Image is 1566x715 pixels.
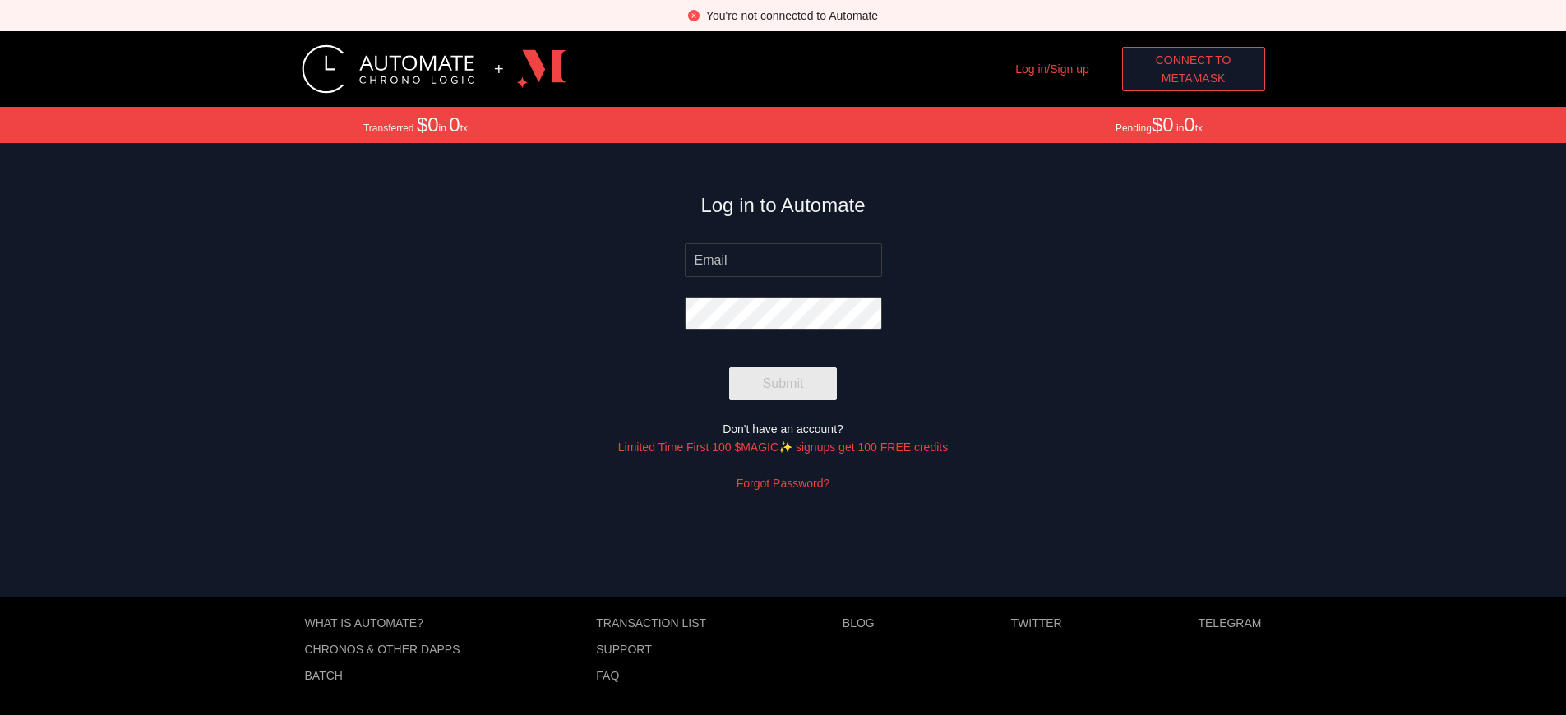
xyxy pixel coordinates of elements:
[1198,616,1261,630] a: Telegram
[843,616,875,630] a: Blog
[1122,47,1265,91] button: Connect toMetaMask
[1152,113,1174,136] span: $0
[596,643,706,656] a: Support
[417,113,439,136] span: $0
[305,616,460,630] a: What is Automate?
[363,113,468,136] div: Transferred in tx
[729,367,838,400] button: Submit
[706,7,878,25] div: You're not connected to Automate
[700,192,865,219] h3: Log in to Automate
[517,44,566,94] img: logo
[737,477,830,490] a: Forgot Password?
[1116,113,1203,136] div: Pending in tx
[596,669,706,682] a: FAQ
[305,669,460,682] a: Batch
[494,60,504,79] div: +
[685,243,882,276] input: Email
[449,113,460,136] span: 0
[1015,62,1089,76] a: Log in/Sign up
[302,44,475,94] img: logo
[618,441,948,454] a: Limited Time First 100 $MAGIC✨ signups get 100 FREE credits
[1162,69,1226,87] span: MetaMask
[305,643,460,656] a: Chronos & other dApps
[723,422,843,436] span: Don't have an account?
[1010,616,1061,630] a: Twitter
[596,616,706,630] a: Transaction list
[1156,51,1231,69] span: Connect to
[1184,113,1194,136] span: 0
[688,10,700,21] span: close-circle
